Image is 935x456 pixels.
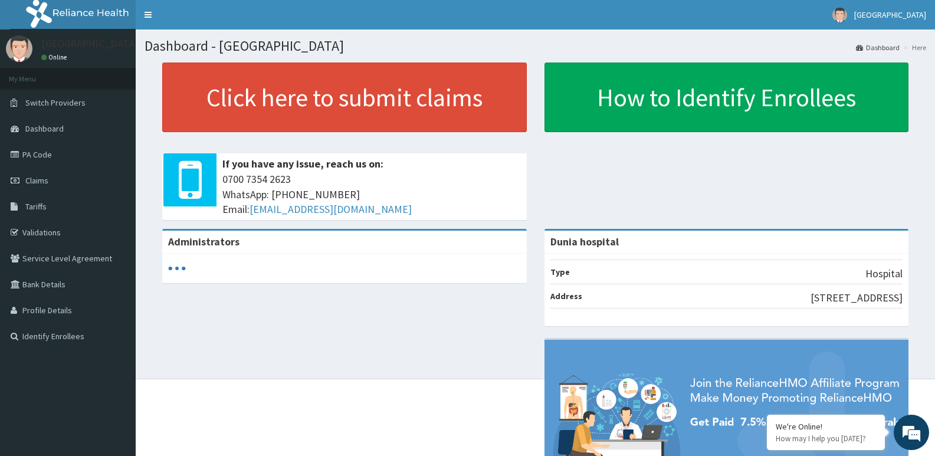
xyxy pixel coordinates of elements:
[222,172,521,217] span: 0700 7354 2623 WhatsApp: [PHONE_NUMBER] Email:
[162,63,527,132] a: Click here to submit claims
[811,290,903,306] p: [STREET_ADDRESS]
[41,38,139,49] p: [GEOGRAPHIC_DATA]
[865,266,903,281] p: Hospital
[856,42,900,53] a: Dashboard
[6,35,32,62] img: User Image
[168,235,240,248] b: Administrators
[25,123,64,134] span: Dashboard
[168,260,186,277] svg: audio-loading
[544,63,909,132] a: How to Identify Enrollees
[25,97,86,108] span: Switch Providers
[776,434,876,444] p: How may I help you today?
[250,202,412,216] a: [EMAIL_ADDRESS][DOMAIN_NAME]
[854,9,926,20] span: [GEOGRAPHIC_DATA]
[145,38,926,54] h1: Dashboard - [GEOGRAPHIC_DATA]
[832,8,847,22] img: User Image
[550,291,582,301] b: Address
[550,235,619,248] strong: Dunia hospital
[550,267,570,277] b: Type
[25,201,47,212] span: Tariffs
[222,157,383,170] b: If you have any issue, reach us on:
[776,421,876,432] div: We're Online!
[25,175,48,186] span: Claims
[41,53,70,61] a: Online
[901,42,926,53] li: Here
